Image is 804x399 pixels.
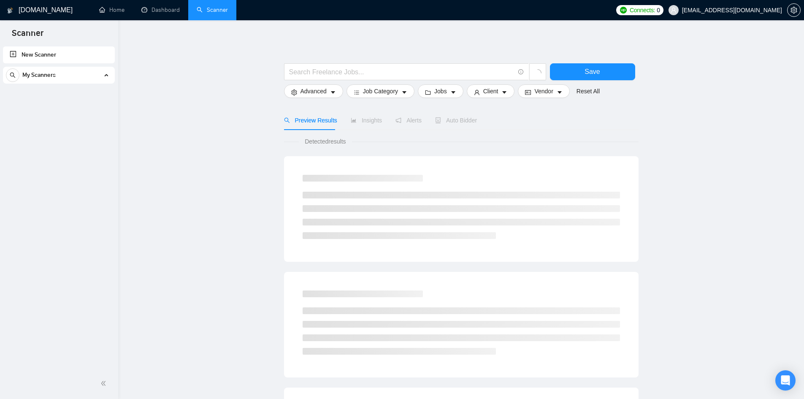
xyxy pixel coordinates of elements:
[10,46,108,63] a: New Scanner
[347,84,414,98] button: barsJob Categorycaret-down
[518,69,524,75] span: info-circle
[300,87,327,96] span: Advanced
[99,6,125,14] a: homeHome
[100,379,109,388] span: double-left
[557,89,563,95] span: caret-down
[284,117,290,123] span: search
[284,117,337,124] span: Preview Results
[630,5,655,15] span: Connects:
[418,84,463,98] button: folderJobscaret-down
[518,84,569,98] button: idcardVendorcaret-down
[22,67,56,84] span: My Scanners
[450,89,456,95] span: caret-down
[788,7,800,14] span: setting
[525,89,531,95] span: idcard
[284,84,343,98] button: settingAdvancedcaret-down
[775,370,796,391] div: Open Intercom Messenger
[425,89,431,95] span: folder
[483,87,498,96] span: Client
[474,89,480,95] span: user
[6,68,19,82] button: search
[291,89,297,95] span: setting
[435,117,477,124] span: Auto Bidder
[787,7,801,14] a: setting
[3,46,115,63] li: New Scanner
[299,137,352,146] span: Detected results
[787,3,801,17] button: setting
[197,6,228,14] a: searchScanner
[354,89,360,95] span: bars
[671,7,677,13] span: user
[289,67,514,77] input: Search Freelance Jobs...
[351,117,382,124] span: Insights
[395,117,401,123] span: notification
[534,69,541,77] span: loading
[363,87,398,96] span: Job Category
[434,87,447,96] span: Jobs
[467,84,515,98] button: userClientcaret-down
[534,87,553,96] span: Vendor
[141,6,180,14] a: dashboardDashboard
[351,117,357,123] span: area-chart
[657,5,660,15] span: 0
[3,67,115,87] li: My Scanners
[585,66,600,77] span: Save
[435,117,441,123] span: robot
[550,63,635,80] button: Save
[620,7,627,14] img: upwork-logo.png
[395,117,422,124] span: Alerts
[6,72,19,78] span: search
[7,4,13,17] img: logo
[5,27,50,45] span: Scanner
[330,89,336,95] span: caret-down
[401,89,407,95] span: caret-down
[501,89,507,95] span: caret-down
[577,87,600,96] a: Reset All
